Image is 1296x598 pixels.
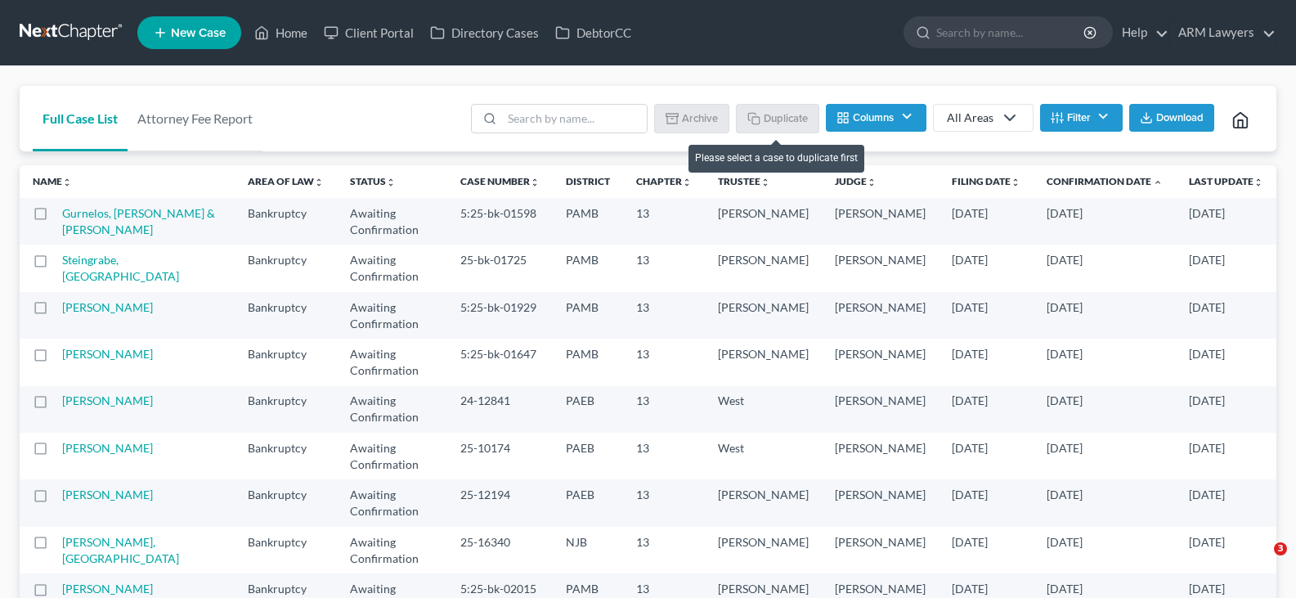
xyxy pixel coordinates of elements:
i: expand_less [1153,178,1163,187]
td: 5:25-bk-01598 [447,198,553,245]
td: [PERSON_NAME] [822,527,939,573]
td: [DATE] [1176,479,1276,526]
a: Confirmation Date expand_less [1047,175,1163,187]
td: Awaiting Confirmation [337,386,447,433]
a: [PERSON_NAME], [GEOGRAPHIC_DATA] [62,535,179,565]
td: Bankruptcy [235,433,337,479]
i: unfold_more [867,178,877,187]
td: Awaiting Confirmation [337,433,447,479]
iframe: Intercom live chat [1240,542,1280,582]
a: Full Case List [33,86,128,151]
td: [PERSON_NAME] [822,245,939,291]
td: 25-12194 [447,479,553,526]
i: unfold_more [530,178,540,187]
td: Awaiting Confirmation [337,245,447,291]
td: PAMB [553,198,623,245]
td: Awaiting Confirmation [337,479,447,526]
a: Trusteeunfold_more [718,175,770,187]
a: [PERSON_NAME] [62,488,153,501]
button: Columns [826,104,926,132]
td: [PERSON_NAME] [822,198,939,245]
div: Please select a case to duplicate first [688,145,864,172]
td: Bankruptcy [235,479,337,526]
td: [DATE] [1034,479,1176,526]
td: [DATE] [1176,386,1276,433]
td: [PERSON_NAME] [822,386,939,433]
td: [DATE] [939,386,1034,433]
td: Bankruptcy [235,198,337,245]
td: 13 [623,433,705,479]
td: [DATE] [1034,245,1176,291]
span: New Case [171,27,226,39]
a: Directory Cases [422,18,547,47]
td: Bankruptcy [235,245,337,291]
td: 13 [623,527,705,573]
a: Statusunfold_more [350,175,396,187]
td: [PERSON_NAME] [705,245,822,291]
a: [PERSON_NAME] [62,582,153,596]
td: [DATE] [939,433,1034,479]
td: [PERSON_NAME] [705,198,822,245]
td: 24-12841 [447,386,553,433]
a: Help [1114,18,1168,47]
td: [PERSON_NAME] [705,479,822,526]
input: Search by name... [502,105,647,133]
a: Filing Dateunfold_more [952,175,1020,187]
a: Last Updateunfold_more [1189,175,1263,187]
td: [PERSON_NAME] [822,479,939,526]
td: 13 [623,245,705,291]
a: ARM Lawyers [1170,18,1276,47]
td: 13 [623,339,705,385]
td: [DATE] [1034,198,1176,245]
td: Bankruptcy [235,527,337,573]
a: [PERSON_NAME] [62,393,153,407]
span: Download [1156,111,1204,124]
td: [DATE] [1176,245,1276,291]
td: [DATE] [939,198,1034,245]
td: West [705,433,822,479]
i: unfold_more [682,178,692,187]
td: PAMB [553,339,623,385]
i: unfold_more [386,178,396,187]
span: 3 [1274,542,1287,555]
td: Awaiting Confirmation [337,527,447,573]
td: [DATE] [1034,527,1176,573]
td: [DATE] [939,245,1034,291]
input: Search by name... [936,17,1086,47]
i: unfold_more [314,178,324,187]
button: Download [1129,104,1214,132]
td: 5:25-bk-01929 [447,292,553,339]
td: Awaiting Confirmation [337,292,447,339]
td: [DATE] [939,527,1034,573]
a: Home [246,18,316,47]
td: [PERSON_NAME] [822,339,939,385]
td: 13 [623,386,705,433]
td: 25-16340 [447,527,553,573]
td: 13 [623,479,705,526]
td: PAEB [553,479,623,526]
a: Client Portal [316,18,422,47]
a: Steingrabe, [GEOGRAPHIC_DATA] [62,253,179,283]
td: PAMB [553,245,623,291]
a: Judgeunfold_more [835,175,877,187]
td: [PERSON_NAME] [822,292,939,339]
td: [PERSON_NAME] [705,339,822,385]
a: Chapterunfold_more [636,175,692,187]
a: Nameunfold_more [33,175,72,187]
td: [DATE] [1034,339,1176,385]
th: District [553,165,623,198]
i: unfold_more [62,178,72,187]
td: Awaiting Confirmation [337,198,447,245]
td: [DATE] [1176,339,1276,385]
a: [PERSON_NAME] [62,300,153,314]
i: unfold_more [1011,178,1020,187]
td: Awaiting Confirmation [337,339,447,385]
a: [PERSON_NAME] [62,441,153,455]
td: Bankruptcy [235,386,337,433]
td: 13 [623,198,705,245]
td: [DATE] [1176,433,1276,479]
a: [PERSON_NAME] [62,347,153,361]
td: [DATE] [1176,198,1276,245]
td: PAEB [553,433,623,479]
td: NJB [553,527,623,573]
